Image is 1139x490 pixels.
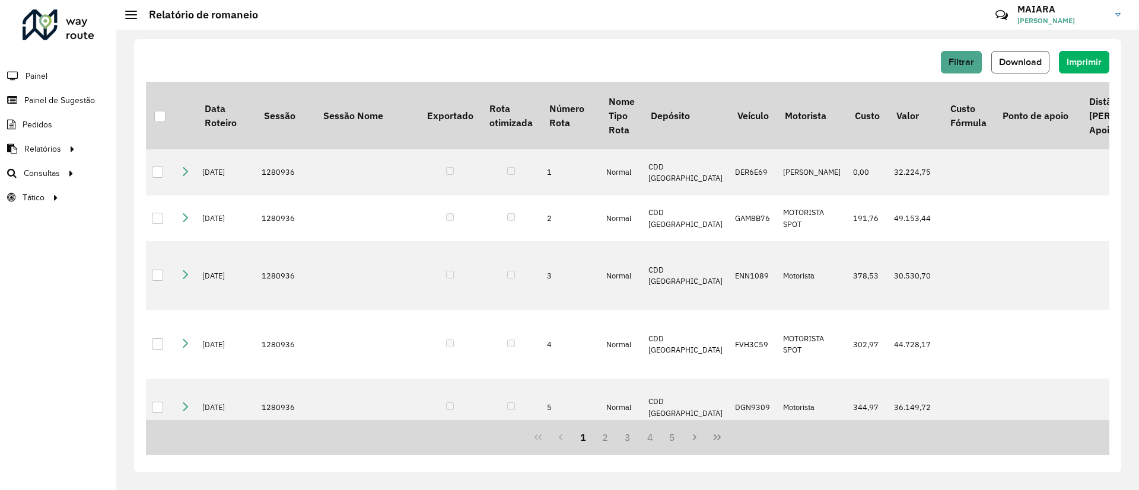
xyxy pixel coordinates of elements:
button: Filtrar [941,51,982,73]
td: CDD [GEOGRAPHIC_DATA] [642,379,729,436]
th: Motorista [777,82,847,149]
td: CDD [GEOGRAPHIC_DATA] [642,241,729,310]
td: Normal [600,379,642,436]
th: Data Roteiro [196,82,256,149]
a: Contato Rápido [989,2,1014,28]
td: 36.149,72 [888,379,942,436]
td: DGN9309 [729,379,777,436]
button: 3 [616,426,639,449]
span: Filtrar [949,57,974,67]
td: 378,53 [847,241,888,310]
h3: MAIARA [1017,4,1106,15]
td: Normal [600,310,642,379]
th: Custo Fórmula [942,82,994,149]
th: Sessão [256,82,315,149]
td: Normal [600,241,642,310]
th: Custo [847,82,888,149]
td: Motorista [777,379,847,436]
td: 30.530,70 [888,241,942,310]
td: [DATE] [196,379,256,436]
td: 344,97 [847,379,888,436]
td: CDD [GEOGRAPHIC_DATA] [642,149,729,196]
td: FVH3C59 [729,310,777,379]
td: 1 [541,149,600,196]
td: 1280936 [256,196,315,242]
td: 44.728,17 [888,310,942,379]
td: 2 [541,196,600,242]
td: 0,00 [847,149,888,196]
th: Ponto de apoio [994,82,1081,149]
button: Imprimir [1059,51,1109,73]
td: [DATE] [196,241,256,310]
td: DER6E69 [729,149,777,196]
button: 2 [594,426,616,449]
button: 4 [639,426,661,449]
td: 1280936 [256,149,315,196]
td: [DATE] [196,149,256,196]
span: Relatórios [24,143,61,155]
button: Last Page [706,426,728,449]
td: 1280936 [256,241,315,310]
td: 3 [541,241,600,310]
button: Download [991,51,1049,73]
button: 1 [572,426,594,449]
td: Normal [600,149,642,196]
td: 4 [541,310,600,379]
th: Exportado [419,82,481,149]
th: Número Rota [541,82,600,149]
th: Veículo [729,82,777,149]
td: 302,97 [847,310,888,379]
td: 32.224,75 [888,149,942,196]
td: Motorista [777,241,847,310]
span: Consultas [24,167,60,180]
button: 5 [661,426,684,449]
h2: Relatório de romaneio [137,8,258,21]
span: Painel [26,70,47,82]
span: Tático [23,191,44,204]
td: 49.153,44 [888,196,942,242]
th: Sessão Nome [315,82,419,149]
td: MOTORISTA SPOT [777,310,847,379]
th: Rota otimizada [481,82,540,149]
span: Imprimir [1067,57,1102,67]
span: [PERSON_NAME] [1017,15,1106,26]
td: [PERSON_NAME] [777,149,847,196]
td: ENN1089 [729,241,777,310]
td: [DATE] [196,196,256,242]
th: Valor [888,82,942,149]
td: CDD [GEOGRAPHIC_DATA] [642,196,729,242]
span: Pedidos [23,119,52,131]
span: Download [999,57,1042,67]
td: 5 [541,379,600,436]
td: GAM8B76 [729,196,777,242]
td: Normal [600,196,642,242]
td: 1280936 [256,310,315,379]
td: [DATE] [196,310,256,379]
button: Next Page [683,426,706,449]
span: Painel de Sugestão [24,94,95,107]
td: CDD [GEOGRAPHIC_DATA] [642,310,729,379]
th: Depósito [642,82,729,149]
td: 1280936 [256,379,315,436]
td: MOTORISTA SPOT [777,196,847,242]
td: 191,76 [847,196,888,242]
th: Nome Tipo Rota [600,82,642,149]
